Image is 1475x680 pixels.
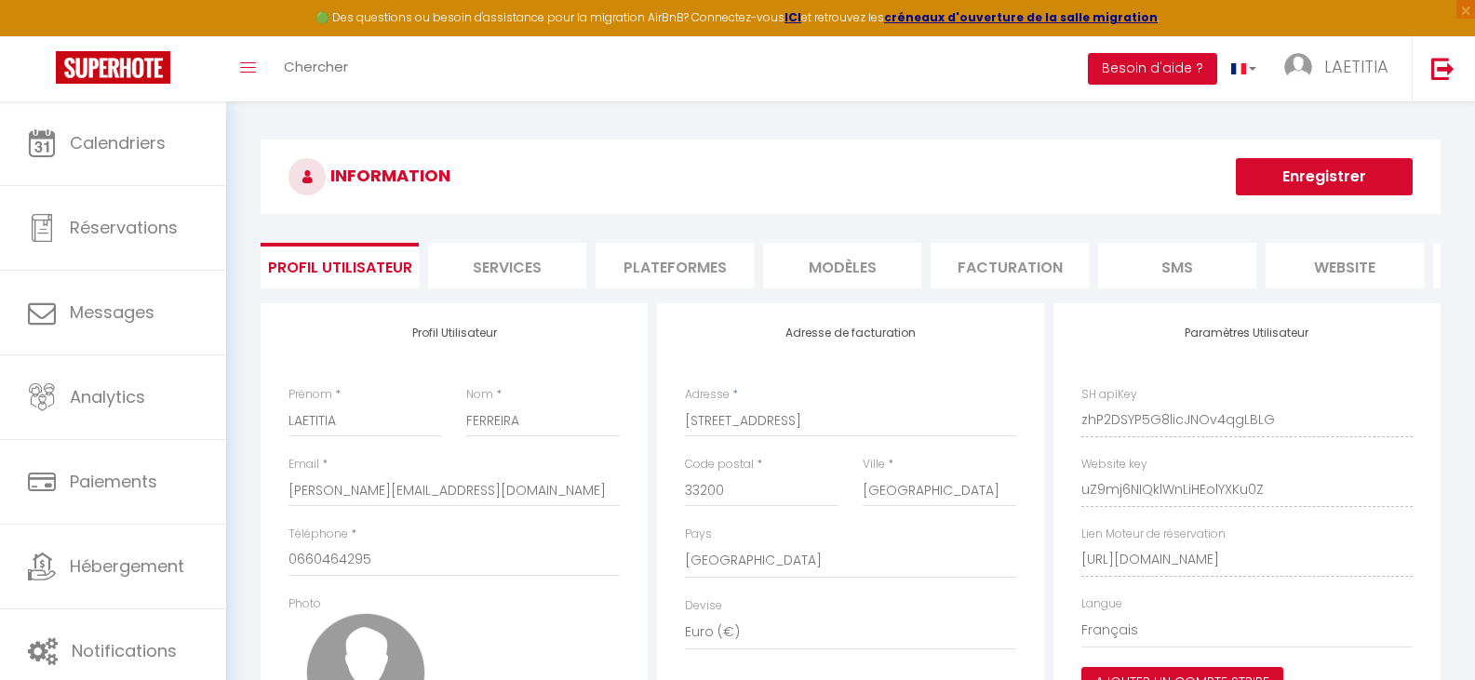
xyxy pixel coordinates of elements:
a: Chercher [270,36,362,101]
a: créneaux d'ouverture de la salle migration [884,9,1158,25]
h4: Paramètres Utilisateur [1081,327,1413,340]
label: Adresse [685,386,730,404]
span: Réservations [70,216,178,239]
label: Nom [466,386,493,404]
label: Pays [685,526,712,543]
li: website [1266,243,1424,288]
span: Calendriers [70,131,166,154]
li: MODÈLES [763,243,921,288]
label: Ville [863,456,885,473]
span: Hébergement [70,554,184,578]
span: Messages [70,300,154,324]
img: logout [1431,57,1455,80]
h4: Profil Utilisateur [288,327,620,340]
label: Photo [288,595,321,613]
label: Email [288,456,319,473]
label: Lien Moteur de réservation [1081,526,1226,543]
a: ... LAETITIA [1270,36,1412,101]
label: Prénom [288,386,332,404]
label: Code postal [685,456,754,473]
label: Website key [1081,456,1147,473]
img: ... [1284,53,1312,81]
iframe: Chat [1396,596,1461,666]
button: Enregistrer [1236,158,1413,195]
a: ICI [784,9,801,25]
span: Notifications [72,639,177,662]
span: Chercher [284,57,348,76]
label: Devise [685,597,722,615]
li: Plateformes [596,243,754,288]
img: Super Booking [56,51,170,84]
span: LAETITIA [1324,55,1388,78]
label: Téléphone [288,526,348,543]
label: SH apiKey [1081,386,1137,404]
li: Profil Utilisateur [261,243,419,288]
li: SMS [1098,243,1256,288]
h3: INFORMATION [261,140,1441,214]
li: Services [428,243,586,288]
span: Paiements [70,470,157,493]
li: Facturation [931,243,1089,288]
label: Langue [1081,595,1122,613]
button: Besoin d'aide ? [1088,53,1217,85]
h4: Adresse de facturation [685,327,1016,340]
span: Analytics [70,385,145,408]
